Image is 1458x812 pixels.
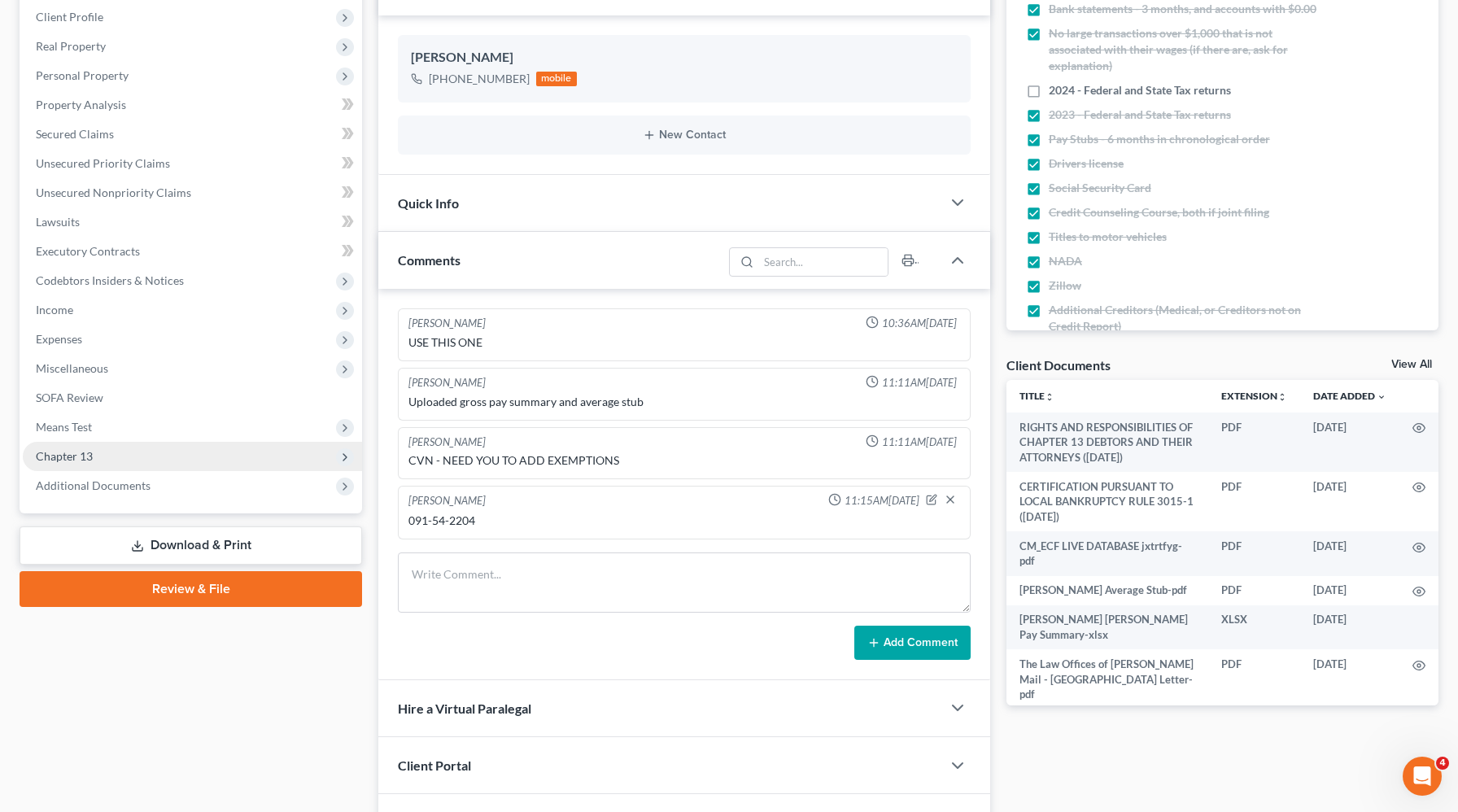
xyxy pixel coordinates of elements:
[23,178,362,207] a: Unsecured Nonpriority Claims
[882,375,957,391] span: 11:11AM[DATE]
[36,215,80,229] span: Lawsuits
[1006,472,1208,531] td: CERTIFICATION PURSUANT TO LOCAL BANKRUPTCY RULE 3015-1 ([DATE])
[1208,531,1300,576] td: PDF
[411,48,958,68] div: [PERSON_NAME]
[398,195,459,211] span: Quick Info
[36,391,103,404] span: SOFA Review
[1006,649,1208,709] td: The Law Offices of [PERSON_NAME] Mail - [GEOGRAPHIC_DATA] Letter-pdf
[1208,413,1300,472] td: PDF
[1208,605,1300,650] td: XLSX
[36,449,93,463] span: Chapter 13
[1403,757,1442,796] iframe: Intercom live chat
[36,273,184,287] span: Codebtors Insiders & Notices
[1277,392,1287,402] i: unfold_more
[408,375,486,391] div: [PERSON_NAME]
[845,493,919,509] span: 11:15AM[DATE]
[408,513,960,529] div: 091-54-2204
[1436,757,1449,770] span: 4
[36,478,151,492] span: Additional Documents
[398,757,471,773] span: Client Portal
[1049,277,1081,294] span: Zillow
[1300,605,1399,650] td: [DATE]
[1208,576,1300,605] td: PDF
[882,434,957,450] span: 11:11AM[DATE]
[854,626,971,660] button: Add Comment
[23,120,362,149] a: Secured Claims
[1049,229,1167,245] span: Titles to motor vehicles
[408,316,486,331] div: [PERSON_NAME]
[1045,392,1054,402] i: unfold_more
[36,303,73,317] span: Income
[36,156,170,170] span: Unsecured Priority Claims
[36,361,108,375] span: Miscellaneous
[1049,180,1151,196] span: Social Security Card
[36,332,82,346] span: Expenses
[408,452,960,469] div: CVN - NEED YOU TO ADD EXEMPTIONS
[1049,155,1124,172] span: Drivers license
[1006,356,1111,373] div: Client Documents
[1049,253,1082,269] span: NADA
[536,72,577,86] div: mobile
[20,571,362,607] a: Review & File
[1300,649,1399,709] td: [DATE]
[1300,531,1399,576] td: [DATE]
[1049,107,1231,123] span: 2023 - Federal and State Tax returns
[1300,576,1399,605] td: [DATE]
[36,127,114,141] span: Secured Claims
[1049,302,1316,334] span: Additional Creditors (Medical, or Creditors not on Credit Report)
[36,39,106,53] span: Real Property
[758,248,888,276] input: Search...
[408,434,486,450] div: [PERSON_NAME]
[1300,413,1399,472] td: [DATE]
[1313,390,1386,402] a: Date Added expand_more
[1006,576,1208,605] td: [PERSON_NAME] Average Stub-pdf
[1391,359,1432,370] a: View All
[1049,82,1231,98] span: 2024 - Federal and State Tax returns
[23,383,362,413] a: SOFA Review
[1049,204,1269,220] span: Credit Counseling Course, both if joint filing
[1019,390,1054,402] a: Titleunfold_more
[411,129,958,142] button: New Contact
[408,493,486,509] div: [PERSON_NAME]
[429,71,530,87] div: [PHONE_NUMBER]
[36,98,126,111] span: Property Analysis
[1006,605,1208,650] td: [PERSON_NAME] [PERSON_NAME] Pay Summary-xlsx
[23,149,362,178] a: Unsecured Priority Claims
[23,207,362,237] a: Lawsuits
[36,10,103,24] span: Client Profile
[1208,472,1300,531] td: PDF
[20,526,362,565] a: Download & Print
[398,252,461,268] span: Comments
[408,334,960,351] div: USE THIS ONE
[398,701,531,716] span: Hire a Virtual Paralegal
[1006,531,1208,576] td: CM_ECF LIVE DATABASE jxtrtfyg-pdf
[1006,413,1208,472] td: RIGHTS AND RESPONSIBILITIES OF CHAPTER 13 DEBTORS AND THEIR ATTORNEYS ([DATE])
[36,186,191,199] span: Unsecured Nonpriority Claims
[1221,390,1287,402] a: Extensionunfold_more
[1208,649,1300,709] td: PDF
[1049,131,1270,147] span: Pay Stubs - 6 months in chronological order
[23,237,362,266] a: Executory Contracts
[36,244,140,258] span: Executory Contracts
[36,420,92,434] span: Means Test
[23,90,362,120] a: Property Analysis
[36,68,129,82] span: Personal Property
[882,316,957,331] span: 10:36AM[DATE]
[1049,25,1316,74] span: No large transactions over $1,000 that is not associated with their wages (if there are, ask for ...
[1377,392,1386,402] i: expand_more
[1300,472,1399,531] td: [DATE]
[408,394,960,410] div: Uploaded gross pay summary and average stub
[1049,1,1316,17] span: Bank statements - 3 months, and accounts with $0.00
